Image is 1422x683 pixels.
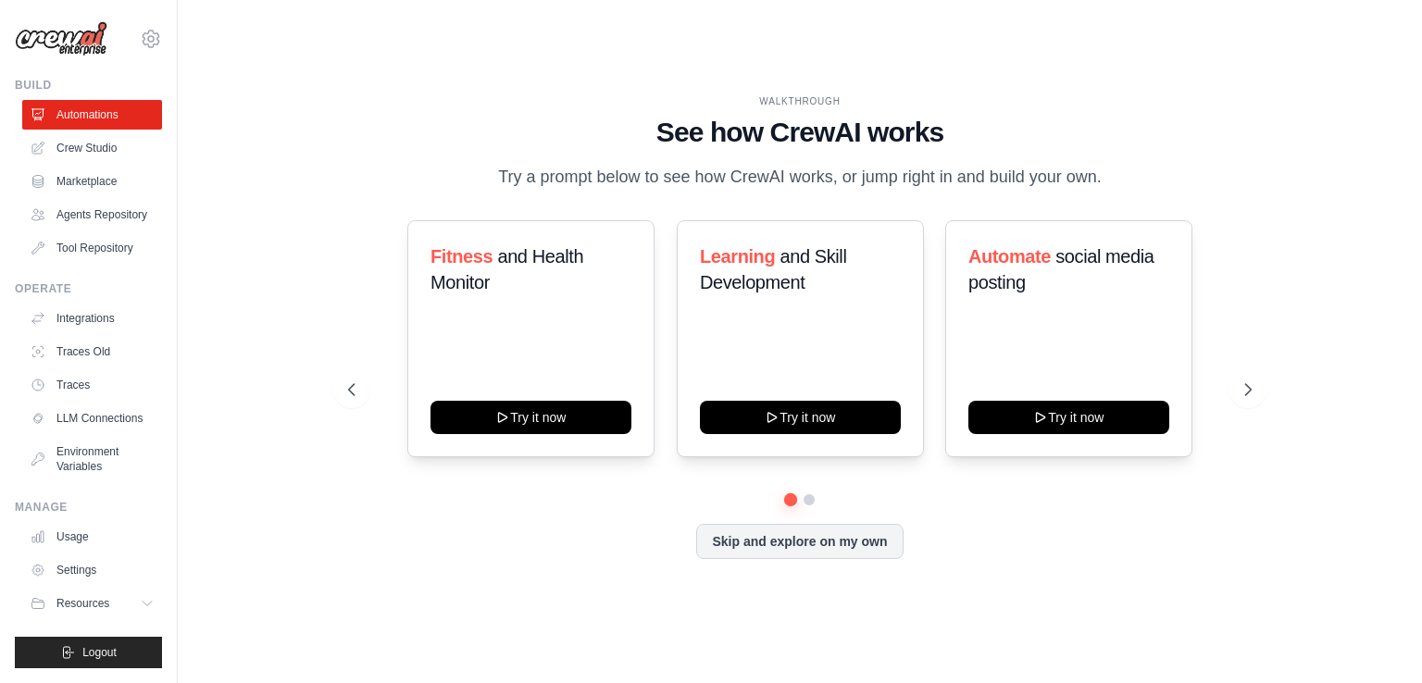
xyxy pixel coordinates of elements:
[430,401,631,434] button: Try it now
[22,370,162,400] a: Traces
[15,637,162,668] button: Logout
[82,645,117,660] span: Logout
[15,281,162,296] div: Operate
[22,304,162,333] a: Integrations
[430,246,493,267] span: Fitness
[15,21,107,56] img: Logo
[1329,594,1422,683] iframe: Chat Widget
[348,116,1252,149] h1: See how CrewAI works
[22,337,162,366] a: Traces Old
[22,589,162,618] button: Resources
[22,200,162,230] a: Agents Repository
[15,78,162,93] div: Build
[348,94,1252,108] div: WALKTHROUGH
[22,167,162,196] a: Marketplace
[22,522,162,552] a: Usage
[22,404,162,433] a: LLM Connections
[15,500,162,515] div: Manage
[968,246,1154,292] span: social media posting
[968,401,1169,434] button: Try it now
[968,246,1051,267] span: Automate
[22,555,162,585] a: Settings
[22,437,162,481] a: Environment Variables
[22,100,162,130] a: Automations
[700,246,775,267] span: Learning
[430,246,583,292] span: and Health Monitor
[700,246,846,292] span: and Skill Development
[696,524,903,559] button: Skip and explore on my own
[22,233,162,263] a: Tool Repository
[489,164,1111,191] p: Try a prompt below to see how CrewAI works, or jump right in and build your own.
[22,133,162,163] a: Crew Studio
[56,596,109,611] span: Resources
[700,401,901,434] button: Try it now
